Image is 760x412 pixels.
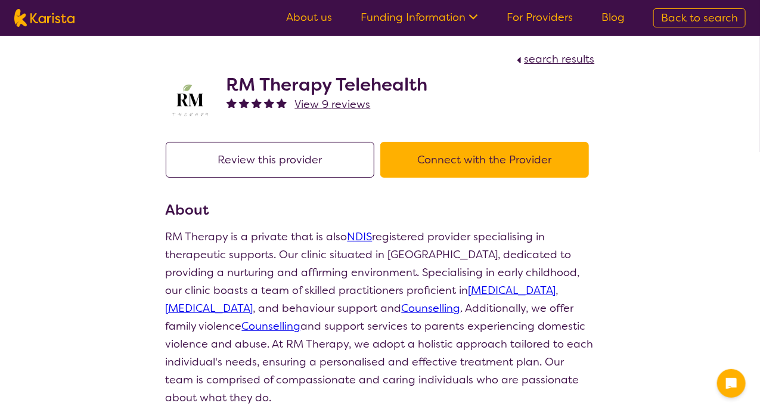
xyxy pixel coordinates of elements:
a: search results [514,52,595,66]
a: Back to search [653,8,746,27]
img: Karista logo [14,9,75,27]
img: fullstar [277,98,287,108]
a: Funding Information [361,10,478,24]
img: fullstar [239,98,249,108]
a: Review this provider [166,153,380,167]
span: Back to search [661,11,738,25]
span: View 9 reviews [295,97,371,111]
h2: RM Therapy Telehealth [227,74,428,95]
img: fullstar [227,98,237,108]
img: fullstar [264,98,274,108]
a: About us [286,10,332,24]
span: search results [525,52,595,66]
button: Review this provider [166,142,374,178]
a: Counselling [402,301,461,315]
a: [MEDICAL_DATA] [166,301,253,315]
a: Counselling [242,319,301,333]
a: For Providers [507,10,573,24]
img: fullstar [252,98,262,108]
a: Blog [601,10,625,24]
a: [MEDICAL_DATA] [469,283,556,298]
img: b3hjthhf71fnbidirs13.png [166,79,213,122]
p: RM Therapy is a private that is also registered provider specialising in therapeutic supports. Ou... [166,228,595,407]
a: View 9 reviews [295,95,371,113]
h3: About [166,199,595,221]
a: NDIS [348,230,373,244]
a: Connect with the Provider [380,153,595,167]
button: Connect with the Provider [380,142,589,178]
